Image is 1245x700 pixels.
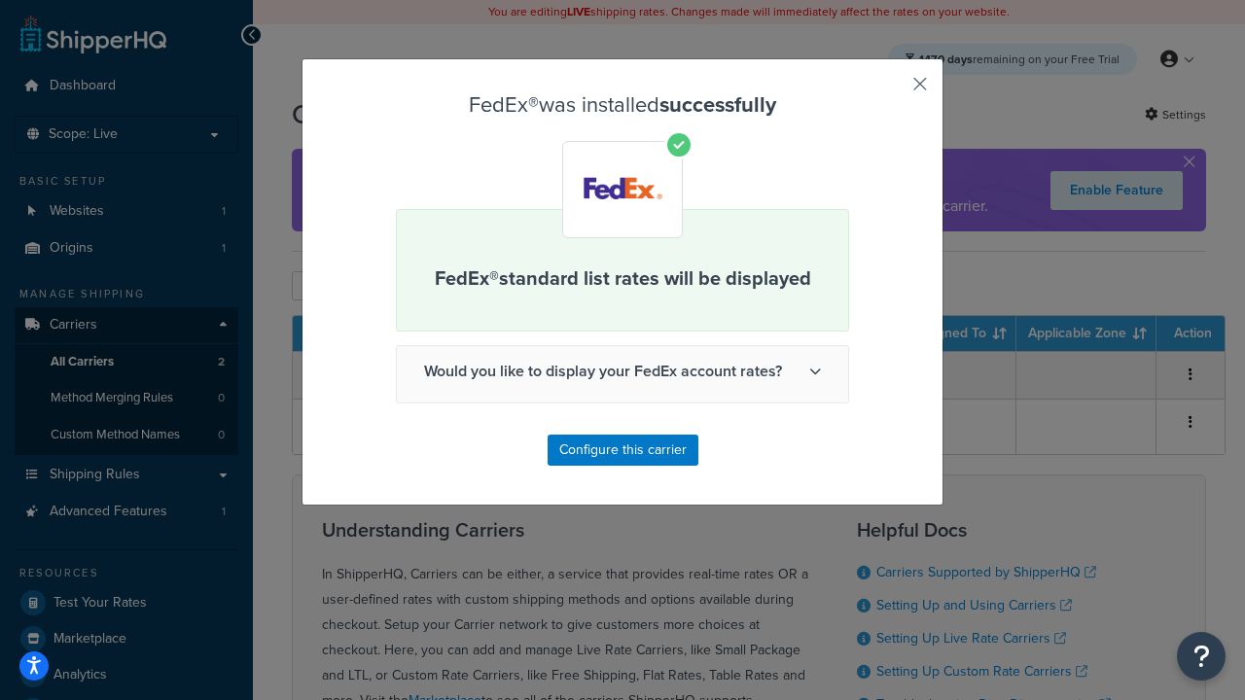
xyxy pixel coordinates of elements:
[1177,632,1226,681] button: Open Resource Center
[548,435,698,466] button: Configure this carrier
[397,346,848,397] span: Would you like to display your FedEx account rates?
[396,93,849,117] h3: FedEx® was installed
[396,209,849,332] div: FedEx® standard list rates will be displayed
[659,88,776,121] strong: successfully
[567,145,679,234] img: FedEx®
